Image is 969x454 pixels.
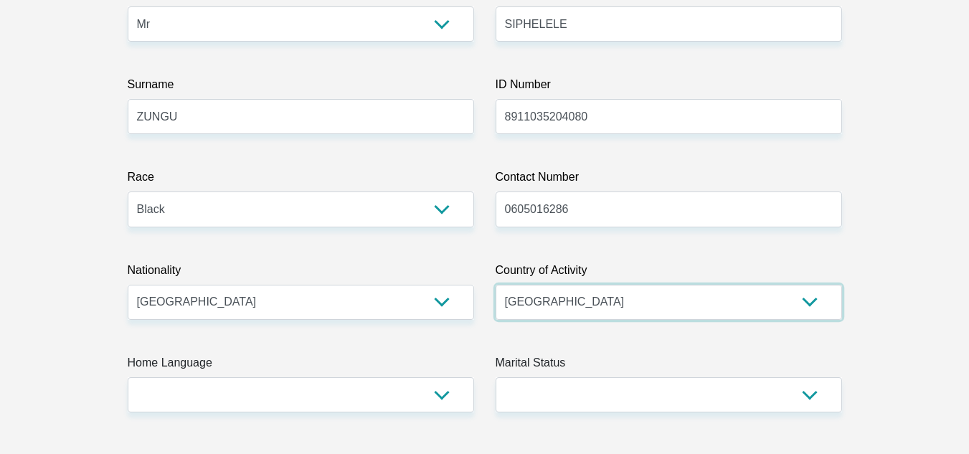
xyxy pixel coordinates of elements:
[128,99,474,134] input: Surname
[496,169,842,191] label: Contact Number
[128,262,474,285] label: Nationality
[496,6,842,42] input: First Name
[496,99,842,134] input: ID Number
[128,354,474,377] label: Home Language
[128,169,474,191] label: Race
[496,262,842,285] label: Country of Activity
[496,354,842,377] label: Marital Status
[128,76,474,99] label: Surname
[496,76,842,99] label: ID Number
[496,191,842,227] input: Contact Number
